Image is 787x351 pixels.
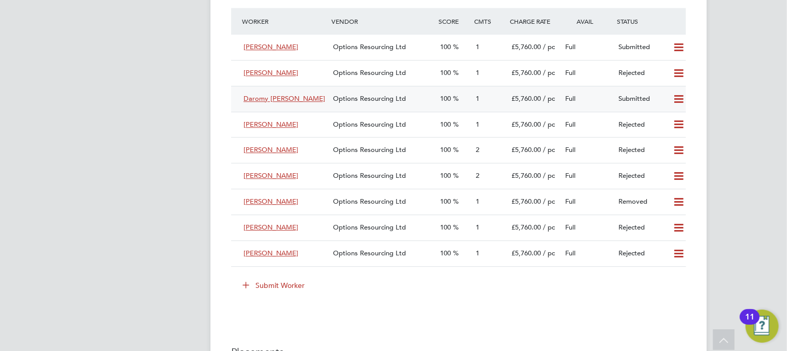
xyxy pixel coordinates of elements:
span: 2 [476,171,479,180]
span: [PERSON_NAME] [244,249,298,257]
span: / pc [543,145,555,154]
span: Options Resourcing Ltd [333,145,406,154]
span: Options Resourcing Ltd [333,249,406,257]
span: 100 [440,94,451,103]
div: Status [615,12,686,30]
span: Full [565,42,576,51]
span: Full [565,68,576,77]
span: Full [565,197,576,206]
span: 1 [476,68,479,77]
span: 1 [476,249,479,257]
div: Rejected [615,65,669,82]
div: Worker [239,12,329,30]
div: Charge Rate [507,12,561,30]
div: Rejected [615,219,669,236]
span: [PERSON_NAME] [244,42,298,51]
span: [PERSON_NAME] [244,171,298,180]
span: / pc [543,94,555,103]
span: Options Resourcing Ltd [333,120,406,129]
span: / pc [543,120,555,129]
span: Options Resourcing Ltd [333,223,406,232]
span: £5,760.00 [511,145,541,154]
span: Options Resourcing Ltd [333,197,406,206]
span: Options Resourcing Ltd [333,171,406,180]
span: [PERSON_NAME] [244,145,298,154]
div: Avail [561,12,615,30]
span: [PERSON_NAME] [244,197,298,206]
span: 100 [440,197,451,206]
span: £5,760.00 [511,197,541,206]
span: Full [565,249,576,257]
span: 100 [440,42,451,51]
span: £5,760.00 [511,94,541,103]
span: / pc [543,249,555,257]
div: Vendor [329,12,436,30]
span: Full [565,145,576,154]
span: £5,760.00 [511,120,541,129]
span: £5,760.00 [511,249,541,257]
span: / pc [543,223,555,232]
span: £5,760.00 [511,223,541,232]
span: / pc [543,197,555,206]
div: Score [436,12,472,30]
span: 1 [476,94,479,103]
button: Open Resource Center, 11 new notifications [746,310,779,343]
span: 100 [440,68,451,77]
div: Submitted [615,39,669,56]
div: Rejected [615,142,669,159]
span: 1 [476,197,479,206]
span: 100 [440,249,451,257]
span: £5,760.00 [511,171,541,180]
span: Options Resourcing Ltd [333,94,406,103]
span: Options Resourcing Ltd [333,42,406,51]
span: 100 [440,145,451,154]
span: 100 [440,223,451,232]
div: Rejected [615,116,669,133]
span: / pc [543,171,555,180]
span: Full [565,120,576,129]
span: 100 [440,120,451,129]
div: 11 [745,317,754,330]
div: Rejected [615,245,669,262]
span: Full [565,171,576,180]
div: Submitted [615,90,669,108]
button: Submit Worker [235,277,313,294]
span: / pc [543,68,555,77]
div: Rejected [615,167,669,185]
span: 1 [476,223,479,232]
span: [PERSON_NAME] [244,120,298,129]
div: Cmts [472,12,507,30]
div: Removed [615,193,669,210]
span: Full [565,223,576,232]
span: [PERSON_NAME] [244,223,298,232]
span: £5,760.00 [511,68,541,77]
span: 1 [476,120,479,129]
span: 2 [476,145,479,154]
span: £5,760.00 [511,42,541,51]
span: Full [565,94,576,103]
span: 100 [440,171,451,180]
span: Daromy [PERSON_NAME] [244,94,325,103]
span: / pc [543,42,555,51]
span: 1 [476,42,479,51]
span: Options Resourcing Ltd [333,68,406,77]
span: [PERSON_NAME] [244,68,298,77]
